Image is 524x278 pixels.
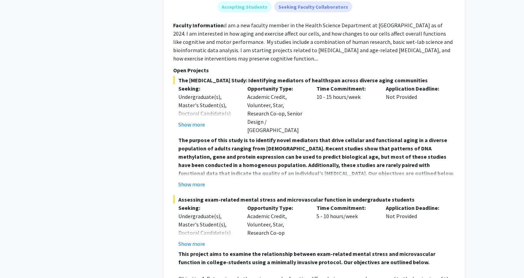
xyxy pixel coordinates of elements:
[386,204,445,212] p: Application Deadline:
[386,84,445,93] p: Application Deadline:
[317,204,375,212] p: Time Commitment:
[274,1,352,12] mat-chip: Seeking Faculty Collaborators
[317,84,375,93] p: Time Commitment:
[173,195,455,204] span: Assessing exam-related mental stress and microvascular function in undergraduate students
[311,84,381,134] div: 10 - 15 hours/week
[173,22,225,29] b: Faculty Information:
[178,120,205,129] button: Show more
[311,204,381,248] div: 5 - 10 hours/week
[178,137,454,177] strong: The purpose of this study is to identify novel mediators that drive cellular and functional aging...
[173,22,453,62] fg-read-more: I am a new faculty member in the Health Science Department at [GEOGRAPHIC_DATA] as of 2024. I am ...
[178,250,435,266] strong: This project aims to examine the relationship between exam-related mental stress and microvascula...
[178,84,237,93] p: Seeking:
[173,76,455,84] span: The [MEDICAL_DATA] Study: Identifying mediators of healthspan across diverse aging communities
[173,66,455,74] p: Open Projects
[178,212,237,253] div: Undergraduate(s), Master's Student(s), Doctoral Candidate(s) (PhD, MD, DMD, PharmD, etc.)
[178,204,237,212] p: Seeking:
[242,204,311,248] div: Academic Credit, Volunteer, Star, Research Co-op
[178,240,205,248] button: Show more
[247,84,306,93] p: Opportunity Type:
[5,247,29,273] iframe: Chat
[381,204,450,248] div: Not Provided
[217,1,272,12] mat-chip: Accepting Students
[178,93,237,134] div: Undergraduate(s), Master's Student(s), Doctoral Candidate(s) (PhD, MD, DMD, PharmD, etc.)
[247,204,306,212] p: Opportunity Type:
[178,180,205,188] button: Show more
[242,84,311,134] div: Academic Credit, Volunteer, Star, Research Co-op, Senior Design / [GEOGRAPHIC_DATA]
[381,84,450,134] div: Not Provided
